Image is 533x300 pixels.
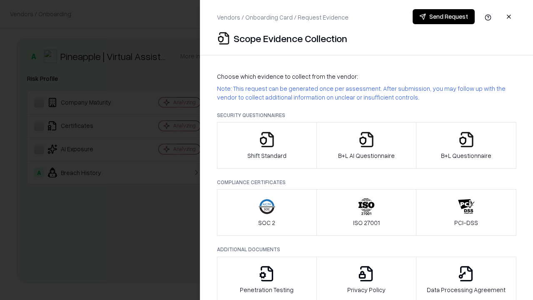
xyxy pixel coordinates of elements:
button: B+L AI Questionnaire [316,122,417,169]
p: ISO 27001 [353,218,380,227]
p: PCI-DSS [454,218,478,227]
p: B+L AI Questionnaire [338,151,395,160]
p: Compliance Certificates [217,179,516,186]
p: Penetration Testing [240,285,294,294]
p: Security Questionnaires [217,112,516,119]
p: Data Processing Agreement [427,285,506,294]
p: Shift Standard [247,151,286,160]
button: Shift Standard [217,122,317,169]
p: SOC 2 [258,218,275,227]
p: Scope Evidence Collection [234,32,347,45]
p: Note: This request can be generated once per assessment. After submission, you may follow up with... [217,84,516,102]
button: PCI-DSS [416,189,516,236]
p: Choose which evidence to collect from the vendor: [217,72,516,81]
button: Send Request [413,9,475,24]
button: ISO 27001 [316,189,417,236]
button: SOC 2 [217,189,317,236]
p: Additional Documents [217,246,516,253]
p: Privacy Policy [347,285,386,294]
p: Vendors / Onboarding Card / Request Evidence [217,13,349,22]
p: B+L Questionnaire [441,151,491,160]
button: B+L Questionnaire [416,122,516,169]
